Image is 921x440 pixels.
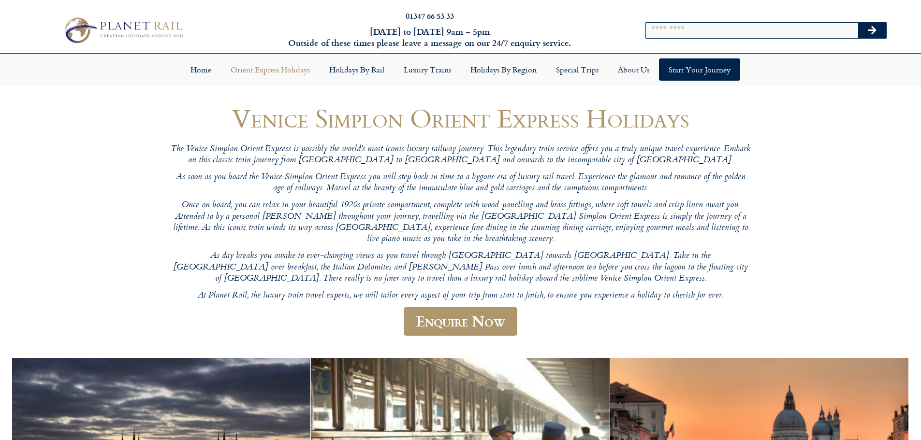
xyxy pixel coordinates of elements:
[221,58,320,81] a: Orient Express Holidays
[248,26,612,49] h6: [DATE] to [DATE] 9am – 5pm Outside of these times please leave a message on our 24/7 enquiry serv...
[394,58,461,81] a: Luxury Trains
[59,14,186,45] img: Planet Rail Train Holidays Logo
[546,58,608,81] a: Special Trips
[608,58,659,81] a: About Us
[171,251,751,284] p: As day breaks you awake to ever-changing views as you travel through [GEOGRAPHIC_DATA] towards [G...
[461,58,546,81] a: Holidays by Region
[320,58,394,81] a: Holidays by Rail
[171,104,751,132] h1: Venice Simplon Orient Express Holidays
[659,58,740,81] a: Start your Journey
[404,307,517,336] a: Enquire Now
[5,58,916,81] nav: Menu
[171,172,751,195] p: As soon as you board the Venice Simplon Orient Express you will step back in time to a bygone era...
[171,144,751,167] p: The Venice Simplon Orient Express is possibly the world’s most iconic luxury railway journey. Thi...
[406,10,454,21] a: 01347 66 53 33
[171,290,751,301] p: At Planet Rail, the luxury train travel experts, we will tailor every aspect of your trip from st...
[181,58,221,81] a: Home
[858,23,886,38] button: Search
[171,200,751,245] p: Once on board, you can relax in your beautiful 1920s private compartment, complete with wood-pane...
